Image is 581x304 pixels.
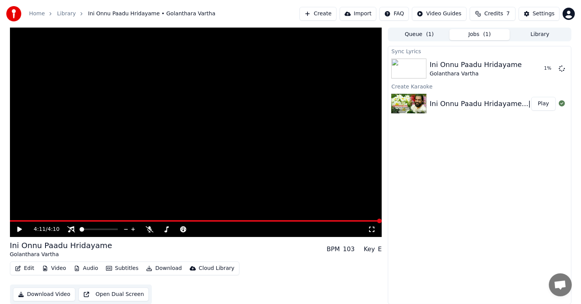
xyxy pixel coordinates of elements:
button: Download Video [13,288,75,301]
button: Jobs [449,29,510,40]
button: Open Dual Screen [78,288,149,301]
button: Import [340,7,376,21]
span: Credits [484,10,503,18]
div: Ini Onnu Paadu Hridayame [430,59,522,70]
button: FAQ [379,7,409,21]
div: Cloud Library [199,265,234,272]
button: Subtitles [103,263,142,274]
button: Edit [12,263,37,274]
div: Create Karaoke [388,82,571,91]
button: Create [299,7,337,21]
div: Settings [533,10,555,18]
div: Ini Onnu Paadu Hridayame [10,240,112,251]
div: Golanthara Vartha [10,251,112,258]
a: Library [57,10,76,18]
span: 7 [506,10,510,18]
span: 4:10 [47,226,59,233]
button: Credits7 [470,7,516,21]
img: youka [6,6,21,21]
button: Video Guides [412,7,466,21]
span: ( 1 ) [426,31,434,38]
div: 103 [343,245,355,254]
div: / [34,226,52,233]
button: Settings [519,7,560,21]
button: Queue [389,29,449,40]
div: 1 % [544,65,556,72]
button: Audio [71,263,101,274]
button: Download [143,263,185,274]
div: Golanthara Vartha [430,70,522,78]
span: 4:11 [34,226,46,233]
div: Sync Lyrics [388,46,571,56]
div: BPM [327,245,340,254]
span: Ini Onnu Paadu Hridayame • Golanthara Vartha [88,10,215,18]
button: Play [531,97,555,111]
nav: breadcrumb [29,10,215,18]
a: Home [29,10,45,18]
div: Open chat [549,273,572,296]
div: Key [364,245,375,254]
span: ( 1 ) [483,31,491,38]
button: Library [510,29,570,40]
div: E [378,245,382,254]
button: Video [39,263,69,274]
